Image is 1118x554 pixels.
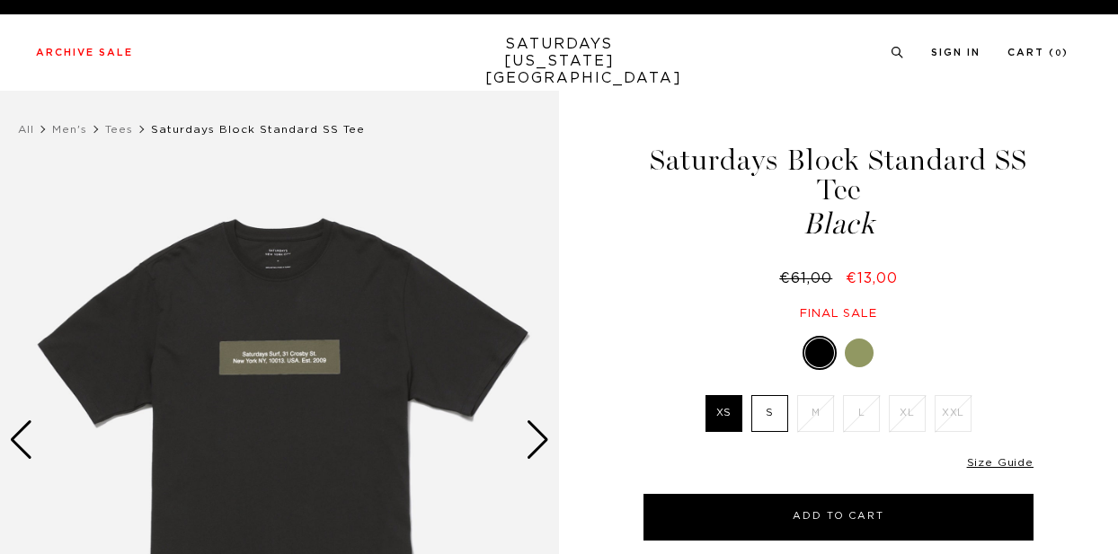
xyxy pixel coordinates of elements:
a: Men's [52,124,87,135]
small: 0 [1055,49,1062,57]
div: Next slide [526,420,550,460]
label: XS [705,395,742,432]
a: Archive Sale [36,48,133,57]
a: Cart (0) [1007,48,1069,57]
label: S [751,395,788,432]
span: Black [641,209,1036,239]
h1: Saturdays Block Standard SS Tee [641,145,1036,239]
a: SATURDAYS[US_STATE][GEOGRAPHIC_DATA] [485,36,634,87]
div: Final sale [641,306,1036,321]
a: Tees [105,124,133,135]
div: Previous slide [9,420,33,460]
span: Saturdays Block Standard SS Tee [151,124,365,135]
a: All [18,124,34,135]
button: Add to Cart [643,494,1034,541]
del: €61,00 [779,271,839,286]
a: Sign In [931,48,980,57]
a: Size Guide [967,457,1034,468]
span: €13,00 [846,271,898,286]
